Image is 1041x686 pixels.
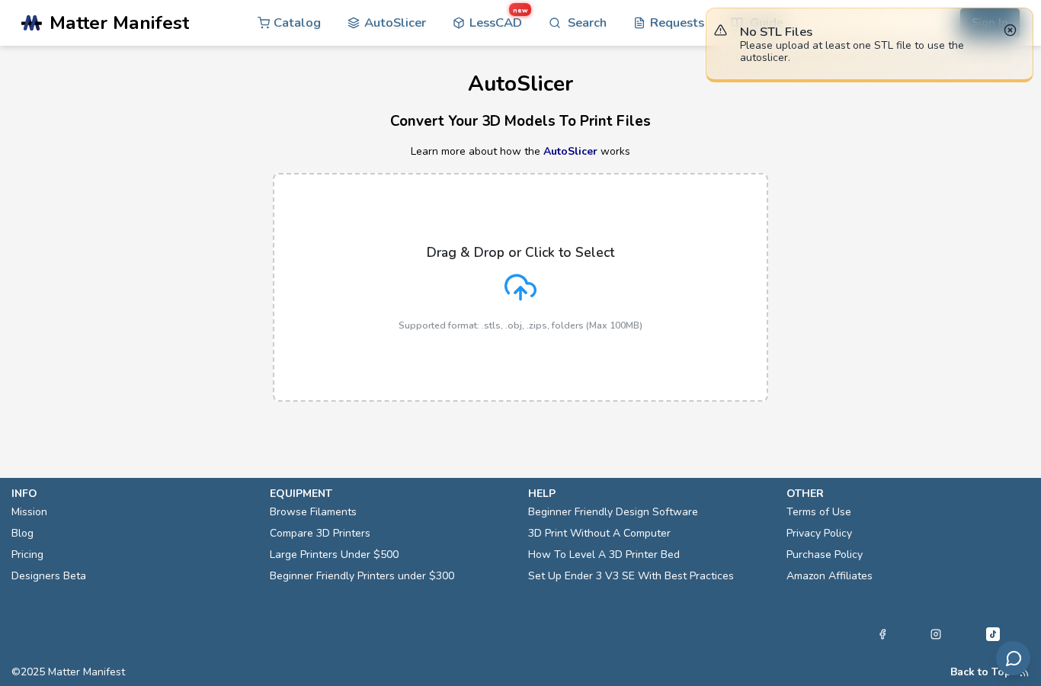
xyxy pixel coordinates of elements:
[11,486,255,502] p: info
[996,641,1030,675] button: Send feedback via email
[528,566,734,587] a: Set Up Ender 3 V3 SE With Best Practices
[528,523,671,544] a: 3D Print Without A Computer
[270,502,357,523] a: Browse Filaments
[740,40,1000,64] div: Please upload at least one STL file to use the autoslicer.
[270,544,399,566] a: Large Printers Under $500
[543,144,597,159] a: AutoSlicer
[270,566,454,587] a: Beginner Friendly Printers under $300
[786,566,873,587] a: Amazon Affiliates
[786,502,851,523] a: Terms of Use
[11,666,125,678] span: © 2025 Matter Manifest
[11,502,47,523] a: Mission
[399,320,642,331] p: Supported format: .stls, .obj, .zips, folders (Max 100MB)
[528,486,771,502] p: help
[528,544,680,566] a: How To Level A 3D Printer Bed
[508,2,533,17] span: new
[270,523,370,544] a: Compare 3D Printers
[786,544,863,566] a: Purchase Policy
[930,625,941,643] a: Instagram
[11,544,43,566] a: Pricing
[786,523,852,544] a: Privacy Policy
[950,666,1011,678] button: Back to Top
[50,12,189,34] span: Matter Manifest
[984,625,1002,643] a: Tiktok
[11,566,86,587] a: Designers Beta
[270,486,513,502] p: equipment
[877,625,888,643] a: Facebook
[740,24,1000,40] p: No STL Files
[427,245,614,260] p: Drag & Drop or Click to Select
[786,486,1030,502] p: other
[528,502,698,523] a: Beginner Friendly Design Software
[11,523,34,544] a: Blog
[1019,666,1030,678] a: RSS Feed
